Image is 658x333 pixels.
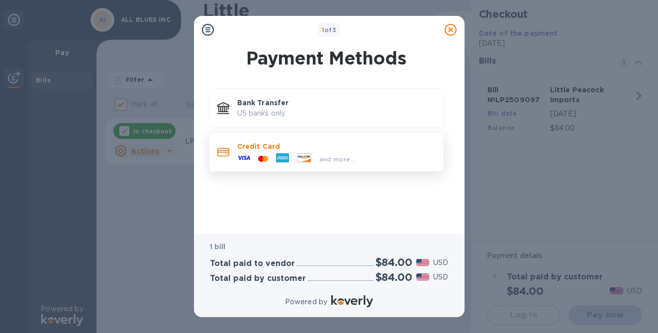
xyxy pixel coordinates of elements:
img: USD [416,259,430,266]
b: of 3 [322,26,337,34]
img: USD [416,273,430,280]
p: USD [433,258,448,268]
h3: Total paid to vendor [210,259,295,268]
span: and more... [319,155,356,163]
h3: Total paid by customer [210,274,306,283]
p: Bank Transfer [237,98,435,108]
span: 1 [322,26,324,34]
h1: Payment Methods [207,48,446,68]
p: Credit Card [237,141,435,151]
b: 1 bill [210,243,226,251]
p: USD [433,272,448,282]
img: Logo [331,295,373,307]
h2: $84.00 [376,271,412,283]
h2: $84.00 [376,256,412,268]
p: US banks only. [237,108,435,119]
p: Powered by [285,297,327,307]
